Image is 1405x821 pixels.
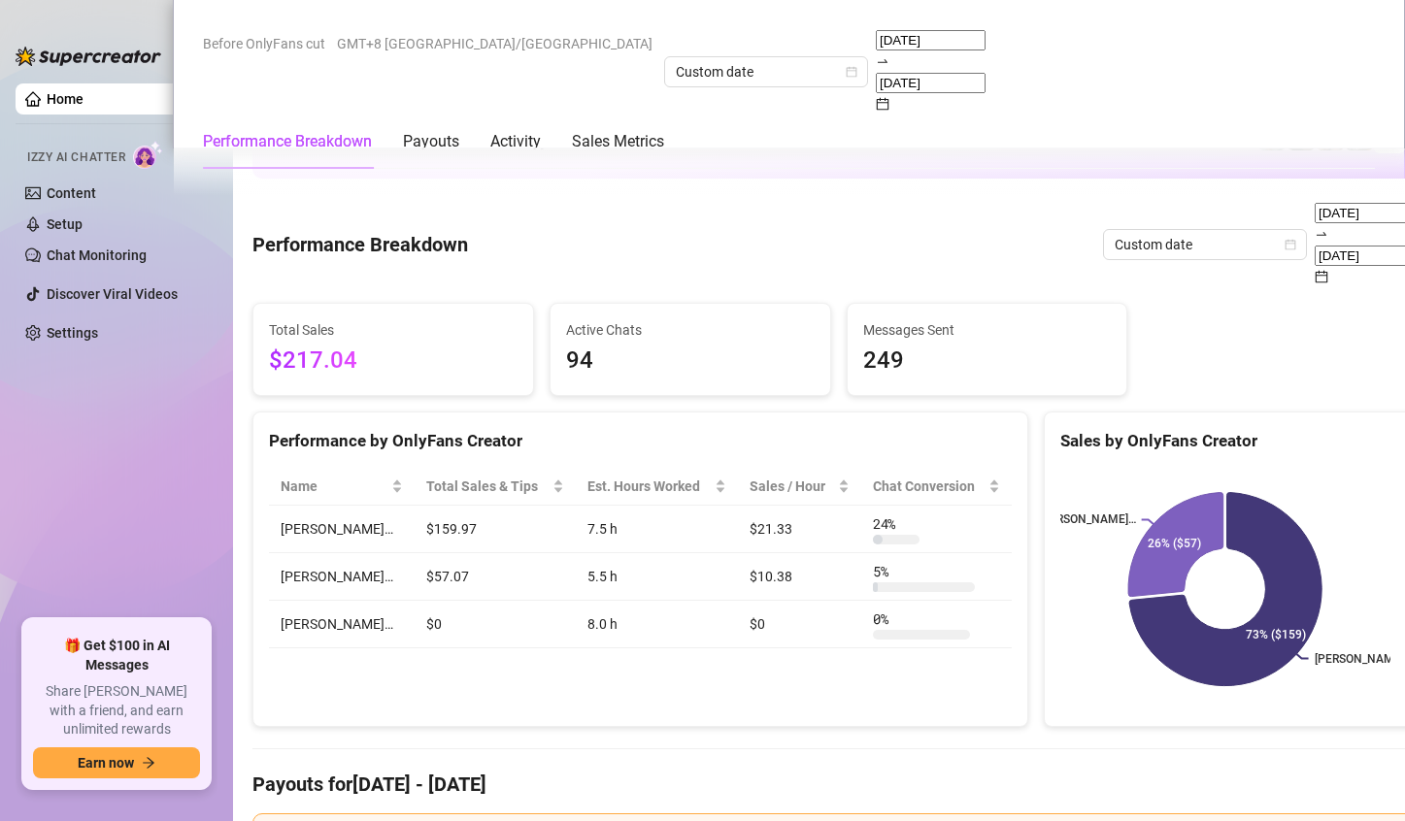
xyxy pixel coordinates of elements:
[1285,239,1296,250] span: calendar
[576,506,738,553] td: 7.5 h
[576,553,738,601] td: 5.5 h
[1315,226,1328,242] span: to
[415,553,576,601] td: $57.07
[281,476,387,497] span: Name
[863,319,1112,341] span: Messages Sent
[27,148,125,167] span: Izzy AI Chatter
[873,513,904,535] span: 24 %
[47,185,96,201] a: Content
[750,476,833,497] span: Sales / Hour
[676,57,856,86] span: Custom date
[876,73,986,93] input: End date
[861,468,1012,506] th: Chat Conversion
[142,756,155,770] span: arrow-right
[269,553,415,601] td: [PERSON_NAME]…
[269,319,518,341] span: Total Sales
[47,325,98,341] a: Settings
[566,319,815,341] span: Active Chats
[33,747,200,778] button: Earn nowarrow-right
[47,91,84,107] a: Home
[873,561,904,582] span: 5 %
[78,755,134,771] span: Earn now
[269,343,518,379] span: $217.04
[426,476,549,497] span: Total Sales & Tips
[16,47,161,66] img: logo-BBDzfeDw.svg
[415,601,576,648] td: $0
[873,608,904,630] span: 0 %
[1315,270,1328,283] span: calendar
[269,428,1012,454] div: Performance by OnlyFans Creator
[269,506,415,553] td: [PERSON_NAME]…
[863,343,1112,379] span: 249
[873,476,985,497] span: Chat Conversion
[1039,513,1136,527] text: [PERSON_NAME]…
[738,553,860,601] td: $10.38
[738,468,860,506] th: Sales / Hour
[876,97,889,111] span: calendar
[269,601,415,648] td: [PERSON_NAME]…
[337,29,652,58] span: GMT+8 [GEOGRAPHIC_DATA]/[GEOGRAPHIC_DATA]
[566,343,815,379] span: 94
[203,29,325,58] span: Before OnlyFans cut
[738,506,860,553] td: $21.33
[587,476,711,497] div: Est. Hours Worked
[47,286,178,302] a: Discover Viral Videos
[876,54,889,68] span: swap-right
[738,601,860,648] td: $0
[876,53,889,69] span: to
[269,468,415,506] th: Name
[490,130,541,153] div: Activity
[33,637,200,674] span: 🎁 Get $100 in AI Messages
[576,601,738,648] td: 8.0 h
[203,130,372,153] div: Performance Breakdown
[1115,230,1295,259] span: Custom date
[133,141,163,169] img: AI Chatter
[47,247,147,263] a: Chat Monitoring
[47,216,83,232] a: Setup
[252,231,468,258] h4: Performance Breakdown
[415,468,576,506] th: Total Sales & Tips
[403,130,459,153] div: Payouts
[1315,227,1328,241] span: swap-right
[876,30,986,50] input: Start date
[33,682,200,739] span: Share [PERSON_NAME] with a friend, and earn unlimited rewards
[572,130,664,153] div: Sales Metrics
[846,66,857,78] span: calendar
[415,506,576,553] td: $159.97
